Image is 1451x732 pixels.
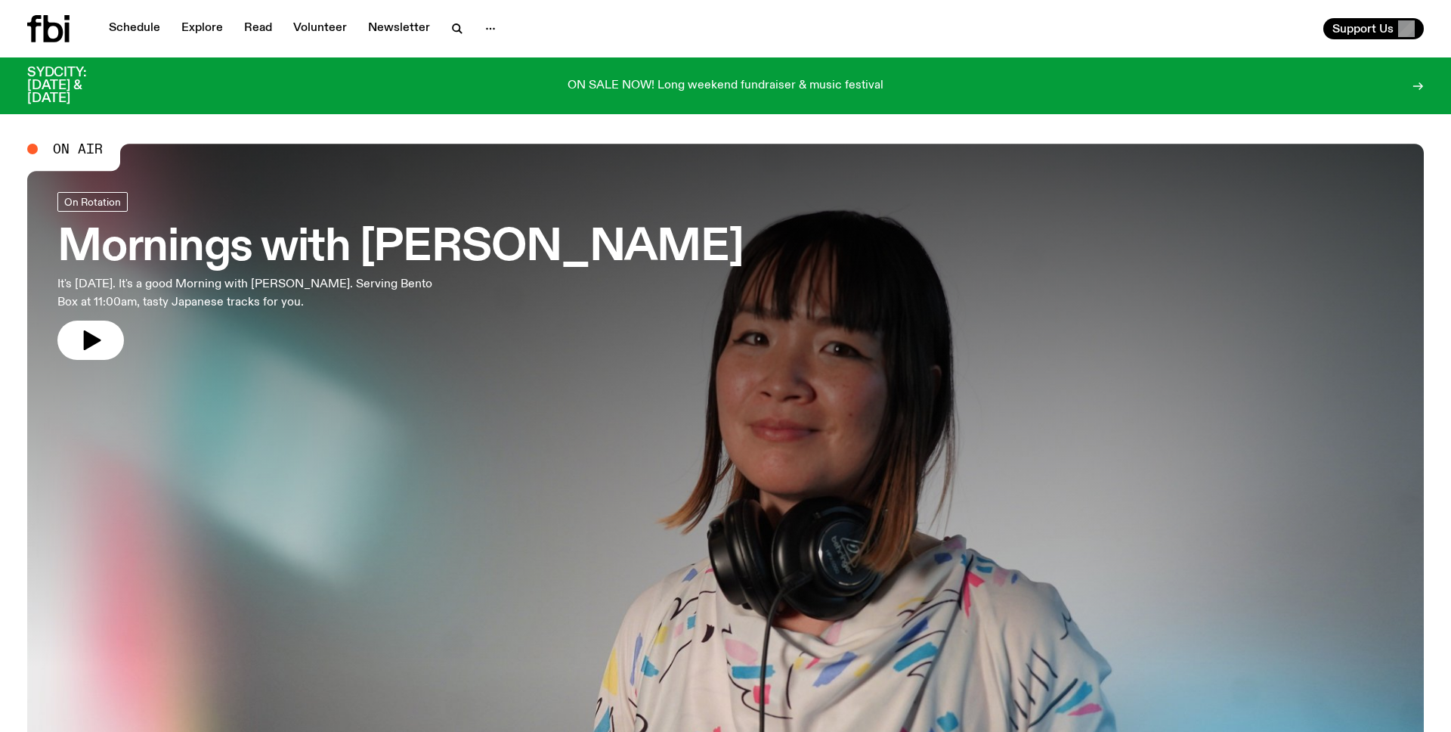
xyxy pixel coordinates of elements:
p: It's [DATE]. It's a good Morning with [PERSON_NAME]. Serving Bento Box at 11:00am, tasty Japanese... [57,275,444,312]
a: Schedule [100,18,169,39]
a: Read [235,18,281,39]
h3: SYDCITY: [DATE] & [DATE] [27,67,124,105]
h3: Mornings with [PERSON_NAME] [57,227,744,269]
a: Newsletter [359,18,439,39]
span: On Rotation [64,196,121,207]
a: On Rotation [57,192,128,212]
a: Mornings with [PERSON_NAME]It's [DATE]. It's a good Morning with [PERSON_NAME]. Serving Bento Box... [57,192,744,360]
p: ON SALE NOW! Long weekend fundraiser & music festival [568,79,883,93]
span: On Air [53,142,103,156]
a: Volunteer [284,18,356,39]
a: Explore [172,18,232,39]
button: Support Us [1323,18,1424,39]
span: Support Us [1332,22,1394,36]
